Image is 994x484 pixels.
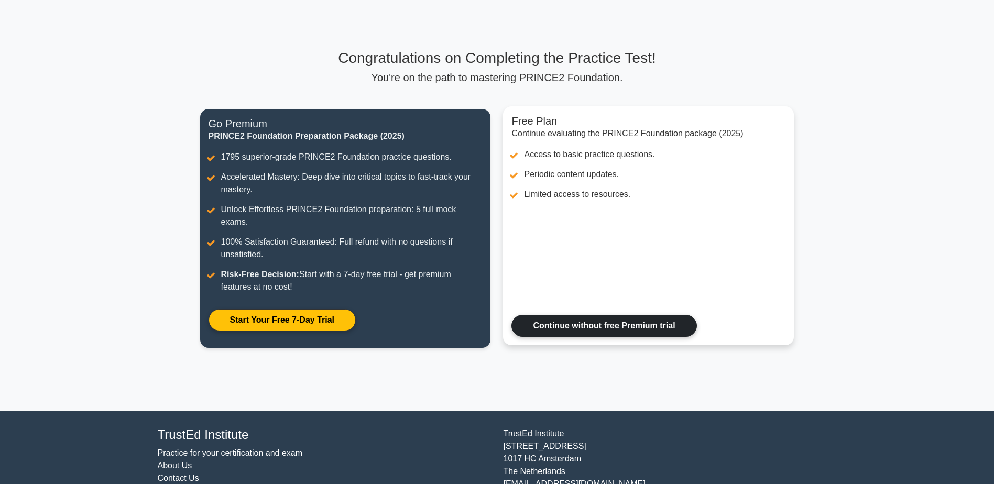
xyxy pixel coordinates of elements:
[200,49,794,67] h3: Congratulations on Completing the Practice Test!
[511,315,696,337] a: Continue without free Premium trial
[200,71,794,84] p: You're on the path to mastering PRINCE2 Foundation.
[158,461,192,470] a: About Us
[209,309,356,331] a: Start Your Free 7-Day Trial
[158,427,491,443] h4: TrustEd Institute
[158,448,303,457] a: Practice for your certification and exam
[158,474,199,482] a: Contact Us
